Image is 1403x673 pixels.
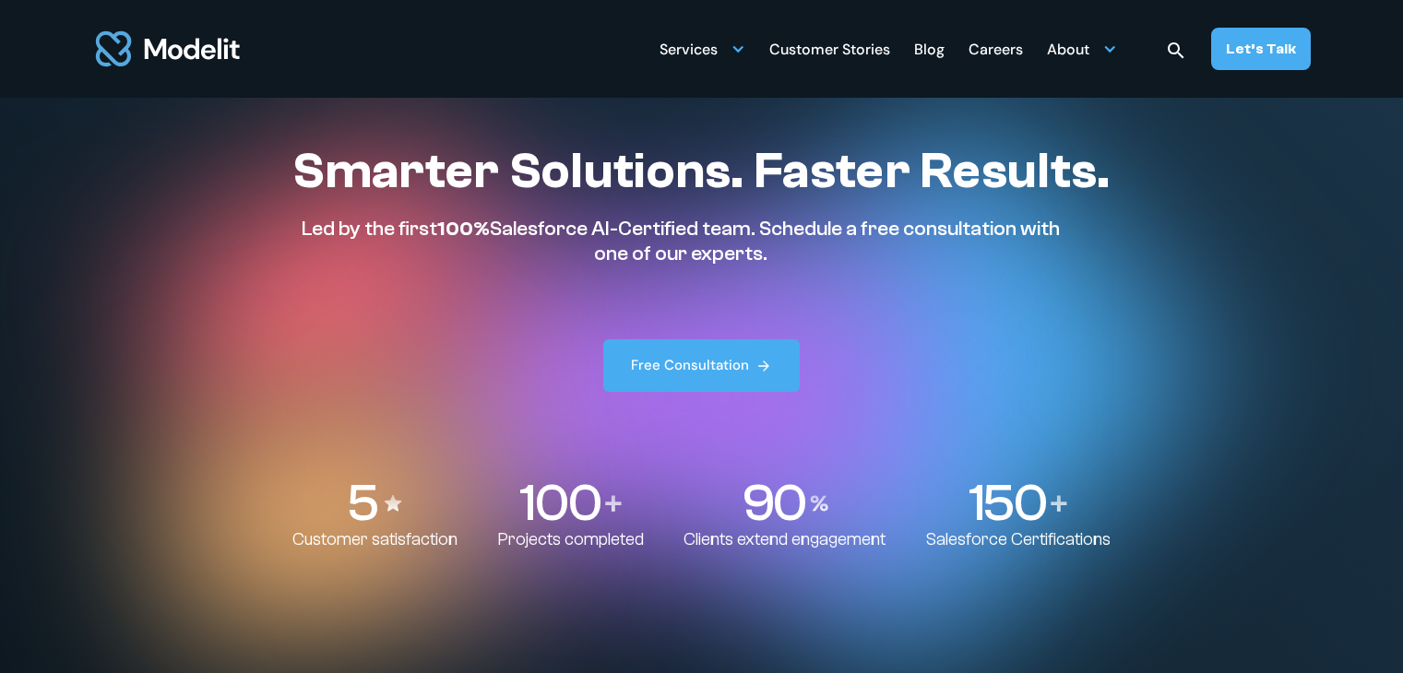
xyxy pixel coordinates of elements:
a: Free Consultation [603,339,801,392]
div: Free Consultation [631,356,749,375]
img: Plus [1051,495,1067,512]
a: Let’s Talk [1211,28,1311,70]
h1: Smarter Solutions. Faster Results. [292,141,1110,202]
div: Customer Stories [769,33,890,69]
span: 100% [437,217,490,241]
div: Careers [969,33,1023,69]
img: Plus [605,495,622,512]
p: 100 [519,477,600,529]
div: Services [660,33,718,69]
p: 150 [969,477,1045,529]
p: Projects completed [498,529,644,550]
img: arrow right [755,358,772,374]
p: 5 [347,477,376,529]
div: Let’s Talk [1226,39,1296,59]
img: Percentage [810,495,828,512]
div: About [1047,33,1089,69]
div: Services [660,30,745,66]
img: Stars [382,492,404,514]
p: Clients extend engagement [684,529,886,550]
img: modelit logo [92,20,244,77]
a: Customer Stories [769,30,890,66]
p: Customer satisfaction [292,529,458,550]
div: Blog [914,33,945,69]
div: About [1047,30,1117,66]
p: 90 [742,477,804,529]
a: Blog [914,30,945,66]
a: home [92,20,244,77]
p: Salesforce Certifications [926,529,1111,550]
a: Careers [969,30,1023,66]
p: Led by the first Salesforce AI-Certified team. Schedule a free consultation with one of our experts. [292,217,1069,266]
